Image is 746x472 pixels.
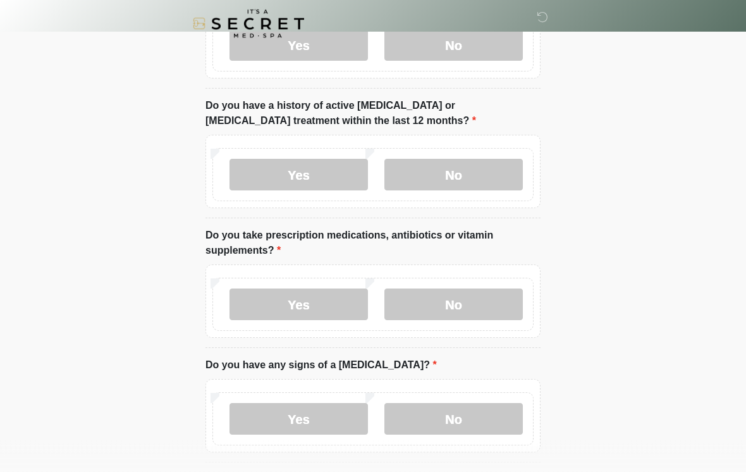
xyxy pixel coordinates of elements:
label: Yes [229,289,368,321]
label: No [384,289,523,321]
label: Do you have a history of active [MEDICAL_DATA] or [MEDICAL_DATA] treatment within the last 12 mon... [205,99,541,129]
img: It's A Secret Med Spa Logo [193,9,304,38]
label: No [384,404,523,435]
label: Yes [229,159,368,191]
label: Do you take prescription medications, antibiotics or vitamin supplements? [205,228,541,259]
label: No [384,159,523,191]
label: Yes [229,404,368,435]
label: Do you have any signs of a [MEDICAL_DATA]? [205,358,437,373]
